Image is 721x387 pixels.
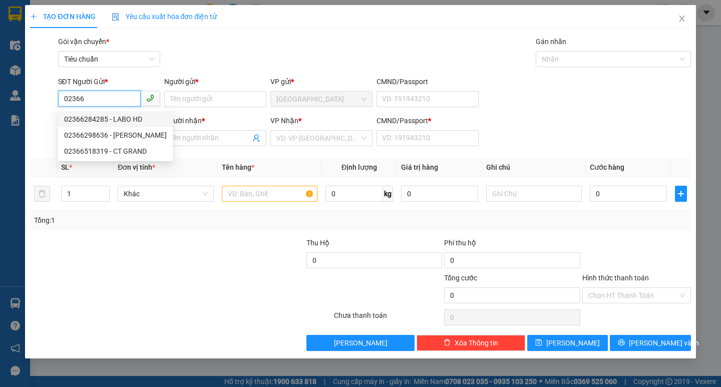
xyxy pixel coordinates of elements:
div: Tổng: 1 [34,215,279,226]
div: 0378957841 [9,43,110,57]
span: Đơn vị tính [118,163,155,171]
span: Thu Hộ [306,239,329,247]
span: Yêu cầu xuất hóa đơn điện tử [112,13,217,21]
span: Nhận: [117,9,141,19]
span: Xóa Thông tin [455,337,498,348]
div: 02366518319 - CT GRAND [58,143,173,159]
span: Tiêu chuẩn [64,52,154,67]
div: Phí thu hộ [444,237,580,252]
span: Giá trị hàng [401,163,438,171]
div: [GEOGRAPHIC_DATA] [117,9,219,31]
button: plus [675,186,687,202]
div: CMND/Passport [377,115,479,126]
span: printer [618,339,625,347]
span: plus [30,13,37,20]
div: Người gửi [164,76,266,87]
div: 0335861056 [117,43,219,57]
span: Cước hàng [590,163,624,171]
div: 02366284285 - LABO HD [58,111,173,127]
div: [GEOGRAPHIC_DATA] [9,9,110,31]
div: TIÊN [9,31,110,43]
div: NHI [117,31,219,43]
input: 0 [401,186,478,202]
img: icon [112,13,120,21]
div: 02366298636 - [PERSON_NAME] [64,130,167,141]
div: SĐT Người Gửi [58,76,160,87]
div: 0 [117,57,219,69]
span: delete [444,339,451,347]
div: Chưa thanh toán [333,310,444,327]
label: Hình thức thanh toán [582,274,649,282]
span: Định lượng [341,163,377,171]
span: Gói vận chuyển [58,38,109,46]
th: Ghi chú [482,158,586,177]
span: Tổng cước [444,274,477,282]
div: 02366284285 - LABO HD [64,114,167,125]
label: Gán nhãn [536,38,566,46]
button: delete [34,186,50,202]
span: VP Nhận [270,117,298,125]
input: VD: Bàn, Ghế [222,186,317,202]
span: TẠO ĐƠN HÀNG [30,13,95,21]
div: 02366518319 - CT GRAND [64,146,167,157]
span: close [678,15,686,23]
span: SL [61,163,69,171]
button: printer[PERSON_NAME] và In [610,335,690,351]
input: Ghi Chú [486,186,582,202]
span: kg [383,186,393,202]
span: phone [146,94,154,102]
div: CMND/Passport [377,76,479,87]
span: Tên hàng [222,163,254,171]
button: [PERSON_NAME] [306,335,415,351]
button: deleteXóa Thông tin [417,335,525,351]
span: Khác [124,186,207,201]
span: Đà Nẵng [276,92,367,107]
div: Người nhận [164,115,266,126]
span: user-add [252,134,260,142]
span: [PERSON_NAME] [334,337,388,348]
button: save[PERSON_NAME] [527,335,608,351]
span: [PERSON_NAME] [546,337,600,348]
button: Close [668,5,696,33]
span: Gửi: [9,9,24,19]
div: VP gửi [270,76,373,87]
div: 02366298636 - KHẢI HUY [58,127,173,143]
span: save [535,339,542,347]
span: [PERSON_NAME] và In [629,337,699,348]
span: plus [675,190,686,198]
